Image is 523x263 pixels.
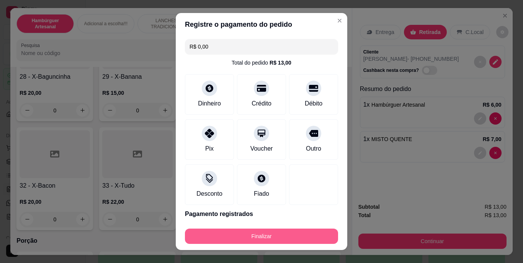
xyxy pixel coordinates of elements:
input: Ex.: hambúrguer de cordeiro [190,39,333,54]
header: Registre o pagamento do pedido [176,13,347,36]
div: Crédito [252,99,271,108]
button: Close [333,15,346,27]
div: Voucher [250,144,273,153]
div: R$ 13,00 [270,59,291,67]
button: Finalizar [185,229,338,244]
div: Dinheiro [198,99,221,108]
div: Total do pedido [232,59,291,67]
div: Outro [306,144,321,153]
p: Pagamento registrados [185,209,338,219]
div: Débito [305,99,322,108]
div: Fiado [254,189,269,198]
div: Desconto [196,189,222,198]
div: Pix [205,144,214,153]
